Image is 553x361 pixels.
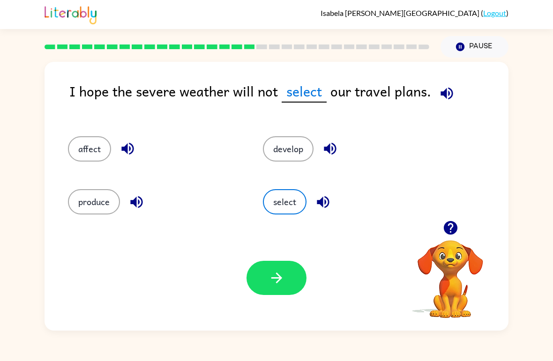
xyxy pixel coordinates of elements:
span: Isabela [PERSON_NAME][GEOGRAPHIC_DATA] [321,8,481,17]
div: ( ) [321,8,508,17]
a: Logout [483,8,506,17]
span: select [282,81,327,103]
button: develop [263,136,314,162]
img: Literably [45,4,97,24]
button: select [263,189,306,214]
div: I hope the severe weather will not our travel plans. [69,81,508,118]
button: affect [68,136,111,162]
button: Pause [441,36,508,58]
video: Your browser must support playing .mp4 files to use Literably. Please try using another browser. [404,226,497,319]
button: produce [68,189,120,214]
